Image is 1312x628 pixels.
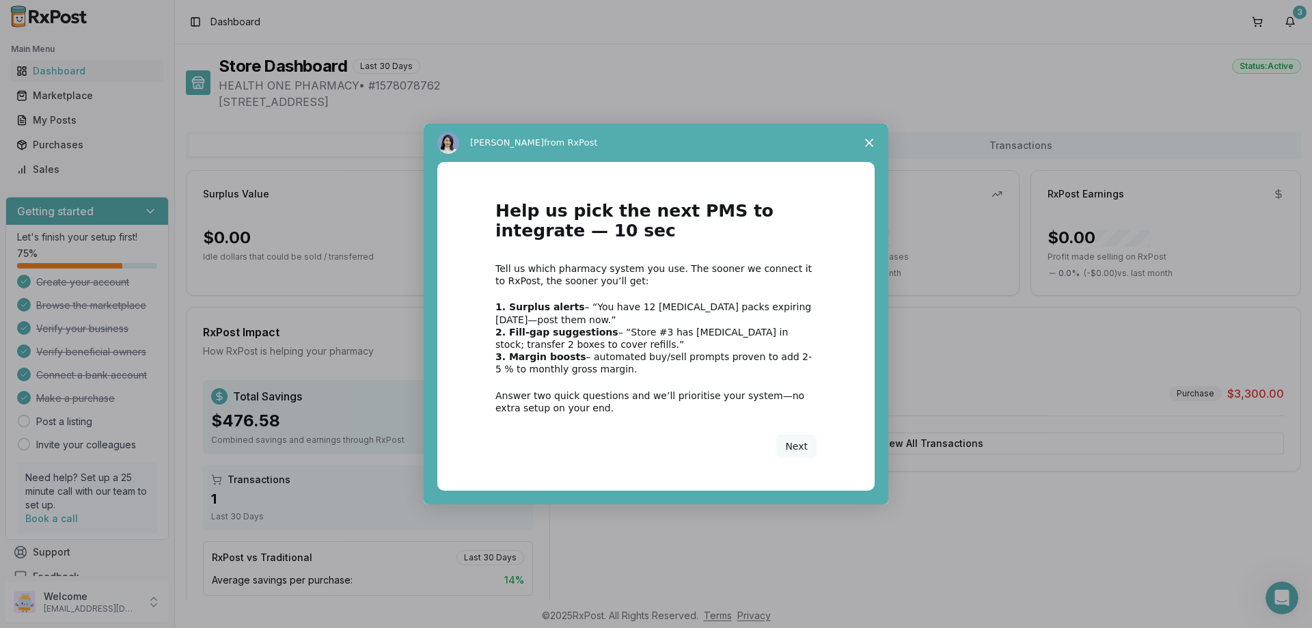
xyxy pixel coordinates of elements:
[544,137,597,148] span: from RxPost
[437,132,459,154] img: Profile image for Alice
[495,351,586,362] b: 3. Margin boosts
[470,137,544,148] span: [PERSON_NAME]
[495,301,585,312] b: 1. Surplus alerts
[776,435,817,458] button: Next
[495,301,817,325] div: – “You have 12 [MEDICAL_DATA] packs expiring [DATE]—post them now.”
[495,351,817,375] div: – automated buy/sell prompts proven to add 2-5 % to monthly gross margin.
[495,202,817,249] h1: Help us pick the next PMS to integrate — 10 sec
[495,326,817,351] div: – “Store #3 has [MEDICAL_DATA] in stock; transfer 2 boxes to cover refills.”
[495,390,817,414] div: Answer two quick questions and we’ll prioritise your system—no extra setup on your end.
[495,262,817,287] div: Tell us which pharmacy system you use. The sooner we connect it to RxPost, the sooner you’ll get:
[850,124,888,162] span: Close survey
[495,327,618,338] b: 2. Fill-gap suggestions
